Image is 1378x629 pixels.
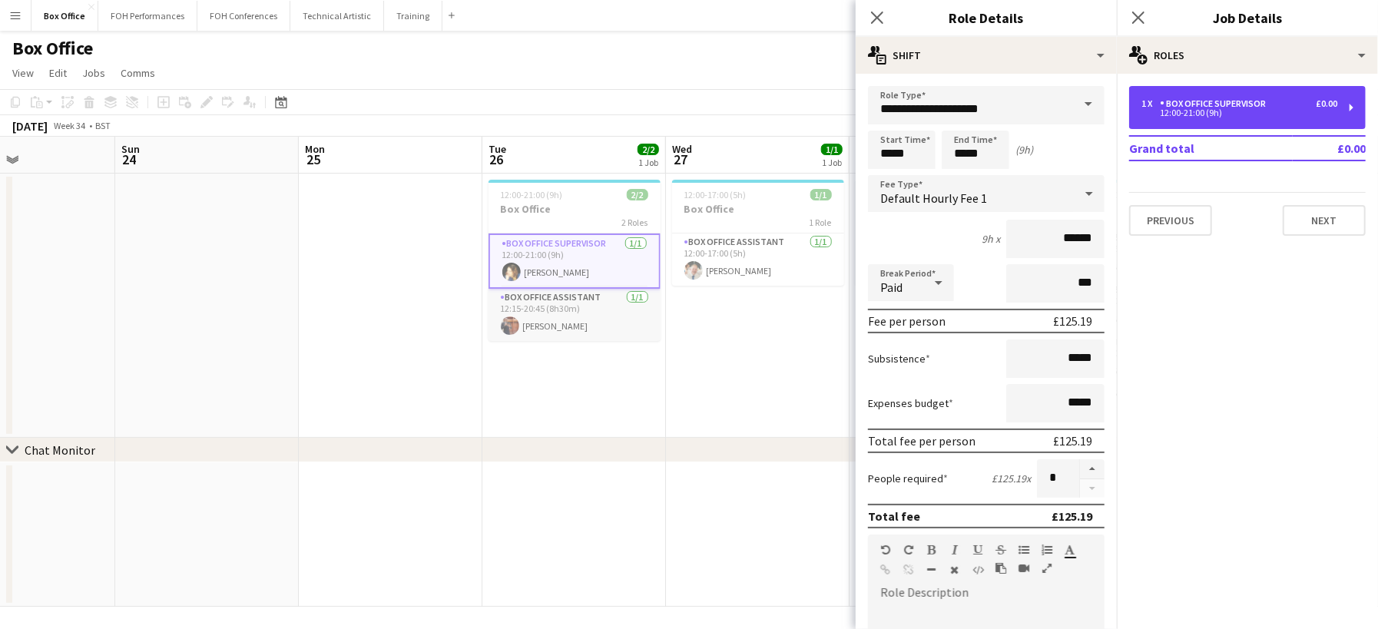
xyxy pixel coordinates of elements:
div: BST [95,120,111,131]
h3: Job Details [1117,8,1378,28]
button: Training [384,1,442,31]
div: £125.19 x [992,472,1031,485]
button: Horizontal Line [926,564,937,576]
span: 12:00-17:00 (5h) [684,189,747,200]
span: 1/1 [810,189,832,200]
div: 9h x [982,232,1000,246]
button: Text Color [1065,544,1075,556]
span: 26 [486,151,506,168]
a: Edit [43,63,73,83]
span: Paid [880,280,903,295]
app-job-card: 12:00-21:00 (9h)2/2Box Office2 RolesBox Office Supervisor1/112:00-21:00 (9h)[PERSON_NAME]Box Offi... [489,180,661,341]
button: Bold [926,544,937,556]
label: Expenses budget [868,396,953,410]
button: HTML Code [972,564,983,576]
button: Italic [949,544,960,556]
button: Technical Artistic [290,1,384,31]
button: Increase [1080,459,1105,479]
span: Mon [305,142,325,156]
div: Box Office Supervisor [1160,98,1272,109]
span: 2/2 [638,144,659,155]
button: Strikethrough [995,544,1006,556]
button: Box Office [31,1,98,31]
h3: Role Details [856,8,1117,28]
div: Chat Monitor [25,442,95,458]
span: 25 [303,151,325,168]
span: Edit [49,66,67,80]
div: [DATE] [12,118,48,134]
span: 2/2 [627,189,648,200]
span: Jobs [82,66,105,80]
label: People required [868,472,948,485]
button: FOH Performances [98,1,197,31]
div: 1 Job [822,157,842,168]
a: Jobs [76,63,111,83]
button: Redo [903,544,914,556]
div: £0.00 [1316,98,1337,109]
h1: Box Office [12,37,93,60]
span: 24 [119,151,140,168]
div: 1 Job [638,157,658,168]
button: Undo [880,544,891,556]
app-card-role: Box Office Assistant1/112:15-20:45 (8h30m)[PERSON_NAME] [489,289,661,341]
button: Insert video [1019,562,1029,574]
span: 12:00-21:00 (9h) [501,189,563,200]
div: Roles [1117,37,1378,74]
button: Underline [972,544,983,556]
div: Total fee [868,508,920,524]
div: £125.19 [1053,313,1092,329]
h3: Box Office [489,202,661,216]
app-job-card: 12:00-17:00 (5h)1/1Box Office1 RoleBox Office Assistant1/112:00-17:00 (5h)[PERSON_NAME] [672,180,844,286]
span: Sun [121,142,140,156]
span: 27 [670,151,692,168]
td: Grand total [1129,136,1293,161]
button: FOH Conferences [197,1,290,31]
label: Subsistence [868,352,930,366]
span: Week 34 [51,120,89,131]
button: Fullscreen [1042,562,1052,574]
div: 12:00-21:00 (9h) [1141,109,1337,117]
span: 2 Roles [622,217,648,228]
div: Shift [856,37,1117,74]
button: Next [1283,205,1366,236]
span: 28 [853,151,875,168]
div: Total fee per person [868,433,976,449]
span: Default Hourly Fee 1 [880,190,987,206]
div: £125.19 [1052,508,1092,524]
span: View [12,66,34,80]
button: Unordered List [1019,544,1029,556]
app-card-role: Box Office Assistant1/112:00-17:00 (5h)[PERSON_NAME] [672,233,844,286]
button: Paste as plain text [995,562,1006,574]
div: Fee per person [868,313,946,329]
a: Comms [114,63,161,83]
button: Clear Formatting [949,564,960,576]
a: View [6,63,40,83]
div: (9h) [1015,143,1033,157]
span: Wed [672,142,692,156]
button: Ordered List [1042,544,1052,556]
div: 1 x [1141,98,1160,109]
span: 1/1 [821,144,843,155]
span: 1 Role [810,217,832,228]
app-card-role: Box Office Supervisor1/112:00-21:00 (9h)[PERSON_NAME] [489,233,661,289]
button: Previous [1129,205,1212,236]
span: Comms [121,66,155,80]
td: £0.00 [1293,136,1366,161]
span: Tue [489,142,506,156]
div: £125.19 [1053,433,1092,449]
h3: Box Office [672,202,844,216]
